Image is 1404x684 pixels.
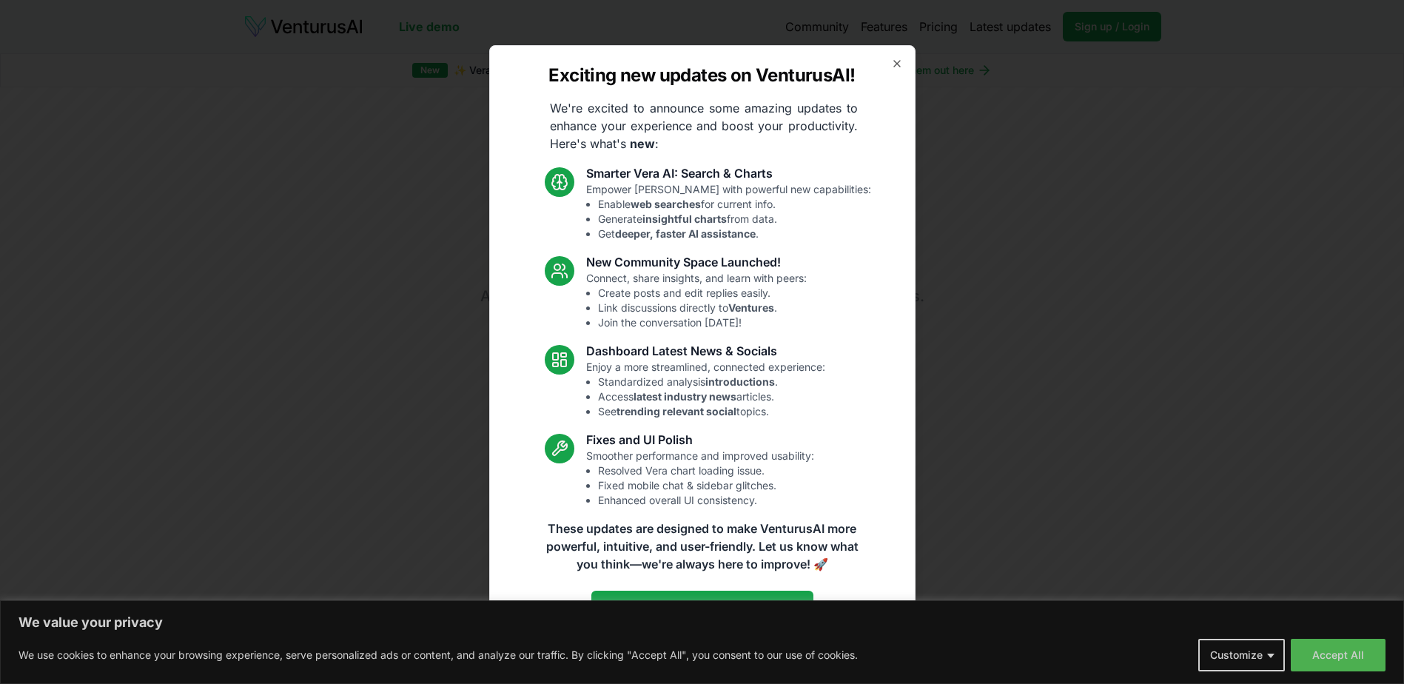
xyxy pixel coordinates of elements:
[586,182,871,241] p: Empower [PERSON_NAME] with powerful new capabilities:
[598,389,825,404] li: Access articles.
[598,478,814,493] li: Fixed mobile chat & sidebar glitches.
[598,315,807,330] li: Join the conversation [DATE]!
[586,271,807,330] p: Connect, share insights, and learn with peers:
[598,493,814,508] li: Enhanced overall UI consistency.
[705,375,775,388] strong: introductions
[598,286,807,301] li: Create posts and edit replies easily.
[642,212,727,225] strong: insightful charts
[630,136,655,151] strong: new
[598,375,825,389] li: Standardized analysis .
[537,520,868,573] p: These updates are designed to make VenturusAI more powerful, intuitive, and user-friendly. Let us...
[586,360,825,419] p: Enjoy a more streamlined, connected experience:
[591,591,813,620] a: Read the full announcement on our blog!
[615,227,756,240] strong: deeper, faster AI assistance
[586,164,871,182] h3: Smarter Vera AI: Search & Charts
[538,99,870,152] p: We're excited to announce some amazing updates to enhance your experience and boost your producti...
[586,253,807,271] h3: New Community Space Launched!
[598,197,871,212] li: Enable for current info.
[598,463,814,478] li: Resolved Vera chart loading issue.
[598,301,807,315] li: Link discussions directly to .
[617,405,736,418] strong: trending relevant social
[634,390,736,403] strong: latest industry news
[598,212,871,227] li: Generate from data.
[728,301,774,314] strong: Ventures
[631,198,701,210] strong: web searches
[598,227,871,241] li: Get .
[598,404,825,419] li: See topics.
[548,64,855,87] h2: Exciting new updates on VenturusAI!
[586,431,814,449] h3: Fixes and UI Polish
[586,342,825,360] h3: Dashboard Latest News & Socials
[586,449,814,508] p: Smoother performance and improved usability:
